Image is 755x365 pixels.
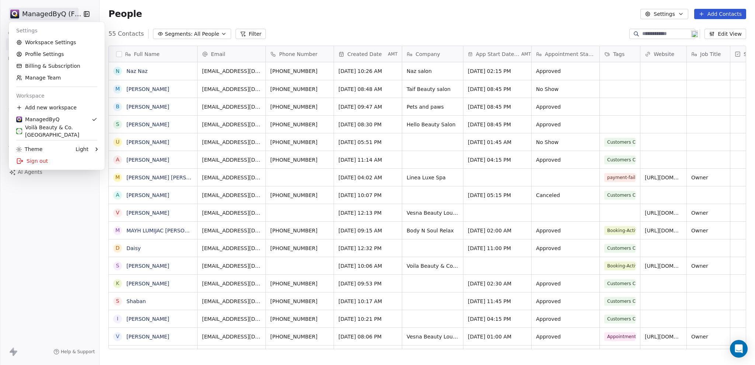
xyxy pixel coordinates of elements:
[12,72,102,84] a: Manage Team
[12,36,102,48] a: Workspace Settings
[12,90,102,102] div: Workspace
[16,116,59,123] div: ManagedByQ
[12,60,102,72] a: Billing & Subscription
[16,116,22,122] img: Stripe.png
[12,25,102,36] div: Settings
[12,155,102,167] div: Sign out
[16,124,97,138] div: Voilà Beauty & Co. [GEOGRAPHIC_DATA]
[16,145,42,153] div: Theme
[16,128,22,134] img: Voila_Beauty_And_Co_Logo.png
[12,102,102,113] div: Add new workspace
[691,31,698,37] img: 19.png
[12,48,102,60] a: Profile Settings
[76,145,88,153] div: Light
